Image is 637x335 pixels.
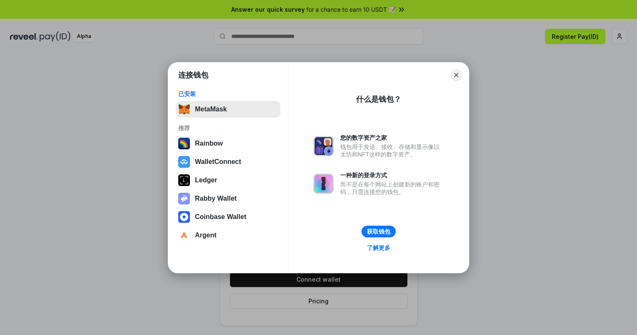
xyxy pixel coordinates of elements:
img: svg+xml,%3Csvg%20width%3D%2228%22%20height%3D%2228%22%20viewBox%3D%220%200%2028%2028%22%20fill%3D... [178,211,190,223]
div: Ledger [195,176,217,184]
div: 您的数字资产之家 [340,134,444,141]
button: Rainbow [176,135,281,152]
div: Argent [195,232,217,239]
div: 一种新的登录方式 [340,171,444,179]
img: svg+xml,%3Csvg%20fill%3D%22none%22%20height%3D%2233%22%20viewBox%3D%220%200%2035%2033%22%20width%... [178,103,190,115]
div: Coinbase Wallet [195,213,246,221]
div: 了解更多 [367,244,390,252]
div: WalletConnect [195,158,241,166]
button: Argent [176,227,281,244]
div: MetaMask [195,106,227,113]
div: Rabby Wallet [195,195,237,202]
button: Close [450,69,462,81]
div: 获取钱包 [367,228,390,235]
img: svg+xml,%3Csvg%20xmlns%3D%22http%3A%2F%2Fwww.w3.org%2F2000%2Fsvg%22%20fill%3D%22none%22%20viewBox... [313,136,334,156]
button: WalletConnect [176,154,281,170]
div: 钱包用于发送、接收、存储和显示像以太坊和NFT这样的数字资产。 [340,143,444,158]
button: 获取钱包 [361,226,396,237]
img: svg+xml,%3Csvg%20width%3D%2228%22%20height%3D%2228%22%20viewBox%3D%220%200%2028%2028%22%20fill%3D... [178,229,190,241]
img: svg+xml,%3Csvg%20xmlns%3D%22http%3A%2F%2Fwww.w3.org%2F2000%2Fsvg%22%20width%3D%2228%22%20height%3... [178,174,190,186]
div: 而不是在每个网站上创建新的账户和密码，只需连接您的钱包。 [340,181,444,196]
div: Rainbow [195,140,223,147]
img: svg+xml,%3Csvg%20xmlns%3D%22http%3A%2F%2Fwww.w3.org%2F2000%2Fsvg%22%20fill%3D%22none%22%20viewBox... [313,174,334,194]
img: svg+xml,%3Csvg%20xmlns%3D%22http%3A%2F%2Fwww.w3.org%2F2000%2Fsvg%22%20fill%3D%22none%22%20viewBox... [178,193,190,204]
button: MetaMask [176,101,281,118]
h1: 连接钱包 [178,70,208,80]
button: Ledger [176,172,281,189]
img: svg+xml,%3Csvg%20width%3D%2228%22%20height%3D%2228%22%20viewBox%3D%220%200%2028%2028%22%20fill%3D... [178,156,190,168]
a: 了解更多 [362,242,395,253]
div: 推荐 [178,124,278,132]
div: 已安装 [178,90,278,98]
button: Rabby Wallet [176,190,281,207]
div: 什么是钱包？ [356,94,401,104]
img: svg+xml,%3Csvg%20width%3D%22120%22%20height%3D%22120%22%20viewBox%3D%220%200%20120%20120%22%20fil... [178,138,190,149]
button: Coinbase Wallet [176,209,281,225]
